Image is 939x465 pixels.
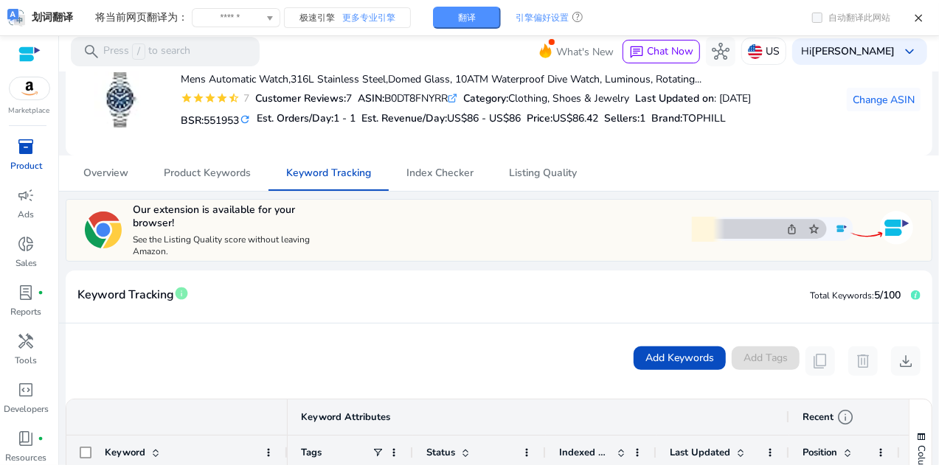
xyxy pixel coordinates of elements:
[103,43,190,60] p: Press to search
[358,91,457,106] div: B0DT8FNYRR
[426,446,455,459] span: Status
[801,46,895,57] p: Hi
[891,346,921,376] button: download
[604,113,645,125] h5: Sellers:
[85,211,122,248] img: chrome-logo.svg
[174,286,189,301] span: info
[240,91,249,106] div: 7
[301,446,322,459] span: Tags
[463,91,629,106] div: Clothing, Shoes & Jewelry
[358,91,384,105] b: ASIN:
[463,91,508,105] b: Category:
[83,168,128,178] span: Overview
[901,43,918,60] span: keyboard_arrow_down
[286,168,371,178] span: Keyword Tracking
[847,88,921,111] button: Change ASIN
[10,77,49,99] img: amazon.svg
[132,43,145,60] span: /
[836,408,854,426] span: info
[164,168,251,178] span: Product Keywords
[83,43,100,60] span: search
[766,38,780,64] p: US
[204,113,239,127] span: 551953
[361,113,521,125] h5: Est. Revenue/Day:
[623,40,700,63] button: chatChat Now
[682,111,726,125] span: TOPHILL
[193,92,204,104] mat-icon: star
[552,111,598,125] span: US$86.42
[333,111,356,125] span: 1 - 1
[811,44,895,58] b: [PERSON_NAME]
[651,111,680,125] span: Brand
[651,113,726,125] h5: :
[181,74,751,86] h4: Mens Automatic Watch,316L Stainless Steel,Domed Glass, 10ATM Waterproof Dive Watch, Luminous, Rot...
[853,92,915,108] span: Change ASIN
[810,290,874,301] span: Total Keywords:
[18,284,35,301] span: lab_profile
[255,91,352,106] div: 7
[18,208,35,221] p: Ads
[228,92,240,104] mat-icon: star_half
[38,290,44,296] span: fiber_manual_record
[712,43,730,60] span: hub
[15,354,38,367] p: Tools
[647,44,693,58] span: Chat Now
[10,159,42,172] p: Product
[874,288,901,302] span: 5/100
[77,282,174,308] span: Keyword Tracking
[18,430,35,447] span: book_4
[18,138,35,155] span: inventory_2
[803,408,854,426] div: Recent
[38,436,44,441] span: fiber_manual_record
[11,305,42,318] p: Reports
[4,402,49,416] p: Developers
[6,451,47,464] p: Resources
[406,168,474,178] span: Index Checker
[18,186,35,204] span: campaign
[635,91,751,106] div: : [DATE]
[634,346,726,370] button: Add Keywords
[9,105,50,116] p: Marketplace
[239,113,251,127] mat-icon: refresh
[105,446,145,459] span: Keyword
[629,45,644,60] span: chat
[181,92,193,104] mat-icon: star
[133,234,330,257] p: See the Listing Quality score without leaving Amazon.
[133,203,330,229] h5: Our extension is available for your browser!
[645,350,714,366] span: Add Keywords
[18,332,35,350] span: handyman
[509,168,577,178] span: Listing Quality
[803,446,837,459] span: Position
[204,92,216,104] mat-icon: star
[18,381,35,399] span: code_blocks
[18,235,35,253] span: donut_small
[181,111,251,127] h5: BSR:
[670,446,730,459] span: Last Updated
[255,91,346,105] b: Customer Reviews:
[216,92,228,104] mat-icon: star
[15,256,37,270] p: Sales
[527,113,598,125] h5: Price:
[257,113,356,125] h5: Est. Orders/Day:
[447,111,521,125] span: US$86 - US$86
[640,111,645,125] span: 1
[635,91,714,105] b: Last Updated on
[556,39,614,65] span: What's New
[706,37,735,66] button: hub
[94,72,150,127] img: 417ltdsBbmL._AC_US40_.jpg
[301,410,390,424] span: Keyword Attributes
[748,44,763,59] img: us.svg
[559,446,611,459] span: Indexed Products
[897,352,915,370] span: download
